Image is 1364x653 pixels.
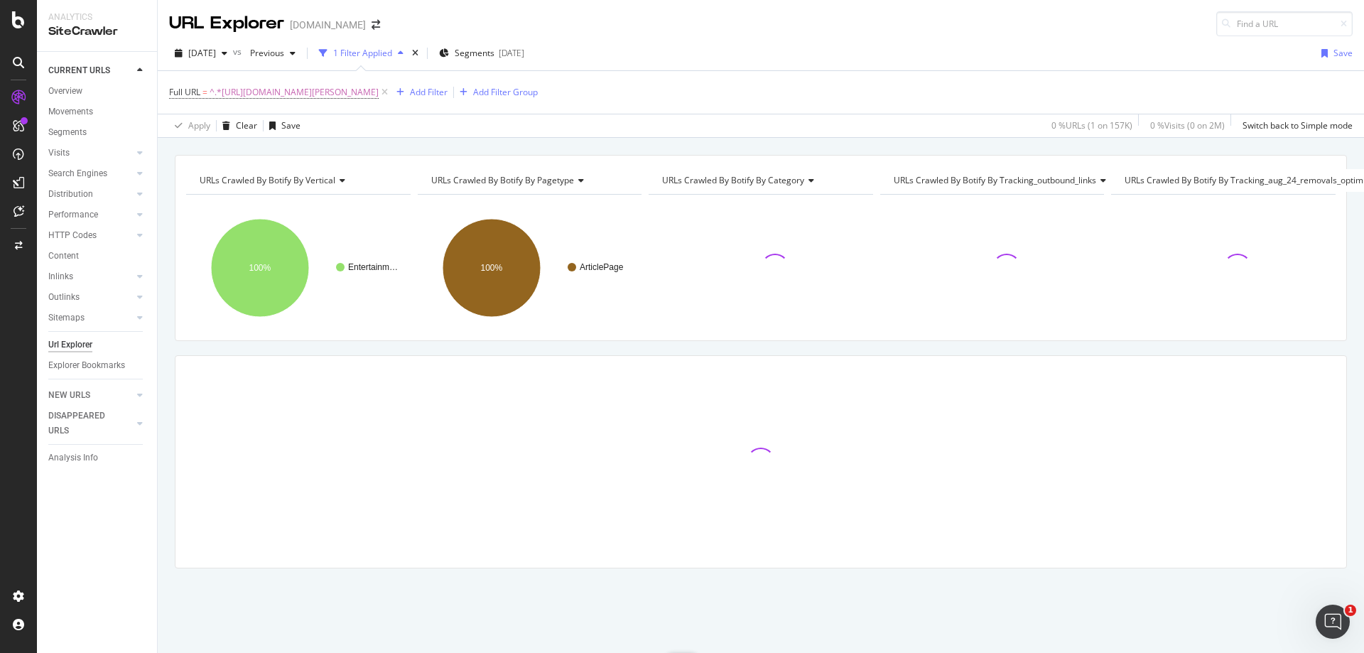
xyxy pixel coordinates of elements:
div: Url Explorer [48,338,92,352]
div: Visits [48,146,70,161]
div: [DOMAIN_NAME] [290,18,366,32]
a: Performance [48,207,133,222]
button: 1 Filter Applied [313,42,409,65]
div: SiteCrawler [48,23,146,40]
div: Analysis Info [48,450,98,465]
div: DISAPPEARED URLS [48,409,120,438]
button: Add Filter [391,84,448,101]
h4: URLs Crawled By Botify By tracking_outbound_links [891,169,1117,192]
text: Entertainm… [348,262,398,272]
div: Switch back to Simple mode [1243,119,1353,131]
span: = [202,86,207,98]
div: Apply [188,119,210,131]
h4: URLs Crawled By Botify By category [659,169,860,192]
button: Save [1316,42,1353,65]
text: 100% [480,263,502,273]
div: times [409,46,421,60]
span: URLs Crawled By Botify By tracking_outbound_links [894,174,1096,186]
div: Add Filter Group [473,86,538,98]
a: Sitemaps [48,311,133,325]
div: [DATE] [499,47,524,59]
div: Explorer Bookmarks [48,358,125,373]
button: Previous [244,42,301,65]
div: Movements [48,104,93,119]
div: 0 % URLs ( 1 on 157K ) [1051,119,1132,131]
iframe: Intercom live chat [1316,605,1350,639]
div: Search Engines [48,166,107,181]
button: Add Filter Group [454,84,538,101]
div: 1 Filter Applied [333,47,392,59]
div: Analytics [48,11,146,23]
button: Segments[DATE] [433,42,530,65]
div: Clear [236,119,257,131]
span: ^.*[URL][DOMAIN_NAME][PERSON_NAME] [210,82,379,102]
button: Save [264,114,301,137]
div: Overview [48,84,82,99]
a: NEW URLS [48,388,133,403]
div: CURRENT URLS [48,63,110,78]
a: Distribution [48,187,133,202]
div: Save [281,119,301,131]
div: HTTP Codes [48,228,97,243]
a: CURRENT URLS [48,63,133,78]
text: ArticlePage [580,262,624,272]
span: Segments [455,47,494,59]
text: 100% [249,263,271,273]
div: Performance [48,207,98,222]
a: DISAPPEARED URLS [48,409,133,438]
button: Clear [217,114,257,137]
h4: URLs Crawled By Botify By vertical [197,169,398,192]
a: Analysis Info [48,450,147,465]
h4: URLs Crawled By Botify By pagetype [428,169,629,192]
div: Save [1333,47,1353,59]
svg: A chart. [418,206,642,330]
a: HTTP Codes [48,228,133,243]
a: Movements [48,104,147,119]
span: 2025 Sep. 20th [188,47,216,59]
a: Url Explorer [48,338,147,352]
a: Outlinks [48,290,133,305]
div: Distribution [48,187,93,202]
input: Find a URL [1216,11,1353,36]
div: Inlinks [48,269,73,284]
div: Outlinks [48,290,80,305]
div: Segments [48,125,87,140]
a: Explorer Bookmarks [48,358,147,373]
a: Segments [48,125,147,140]
a: Visits [48,146,133,161]
button: Switch back to Simple mode [1237,114,1353,137]
a: Content [48,249,147,264]
span: 1 [1345,605,1356,616]
div: Content [48,249,79,264]
span: Previous [244,47,284,59]
span: URLs Crawled By Botify By category [662,174,804,186]
span: vs [233,45,244,58]
a: Inlinks [48,269,133,284]
a: Overview [48,84,147,99]
div: 0 % Visits ( 0 on 2M ) [1150,119,1225,131]
button: Apply [169,114,210,137]
div: URL Explorer [169,11,284,36]
svg: A chart. [186,206,411,330]
div: Add Filter [410,86,448,98]
div: NEW URLS [48,388,90,403]
span: URLs Crawled By Botify By pagetype [431,174,574,186]
button: [DATE] [169,42,233,65]
span: Full URL [169,86,200,98]
div: arrow-right-arrow-left [372,20,380,30]
span: URLs Crawled By Botify By vertical [200,174,335,186]
a: Search Engines [48,166,133,181]
div: Sitemaps [48,311,85,325]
